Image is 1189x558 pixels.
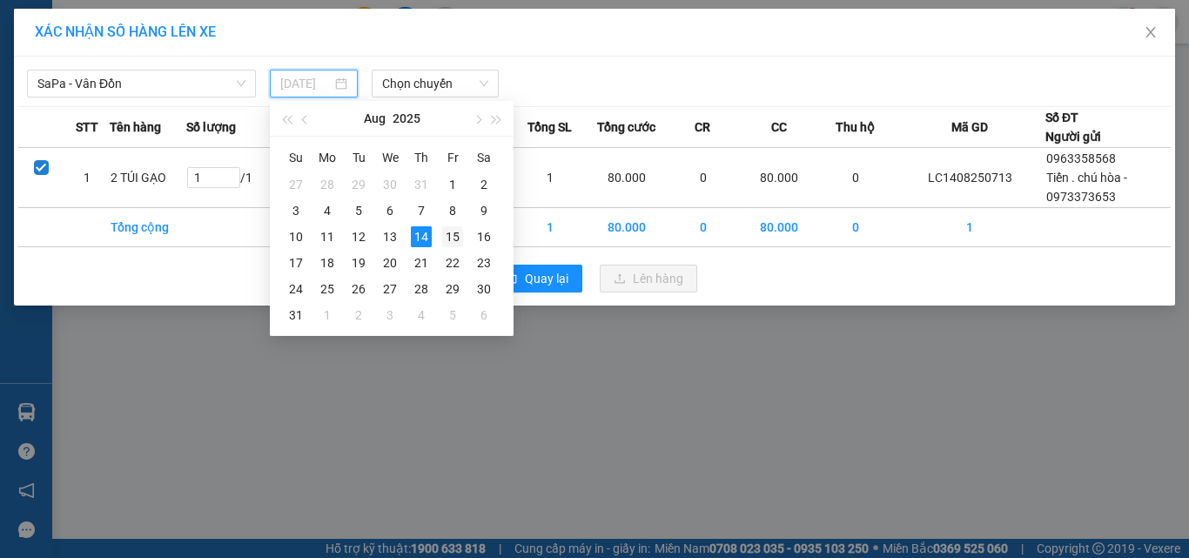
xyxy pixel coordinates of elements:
[588,208,665,247] td: 80.000
[374,144,406,171] th: We
[16,117,167,163] span: Gửi hàng Hạ Long: Hotline:
[600,265,697,292] button: uploadLên hàng
[742,148,818,208] td: 80.000
[285,226,306,247] div: 10
[474,200,494,221] div: 9
[468,198,500,224] td: 2025-08-09
[406,224,437,250] td: 2025-08-14
[468,250,500,276] td: 2025-08-23
[437,198,468,224] td: 2025-08-08
[512,208,588,247] td: 1
[588,148,665,208] td: 80.000
[343,302,374,328] td: 2025-09-02
[280,224,312,250] td: 2025-08-10
[437,144,468,171] th: Fr
[343,198,374,224] td: 2025-08-05
[312,171,343,198] td: 2025-07-28
[37,71,245,97] span: SaPa - Vân Đồn
[343,250,374,276] td: 2025-08-19
[525,269,568,288] span: Quay lại
[380,252,400,273] div: 20
[280,144,312,171] th: Su
[343,171,374,198] td: 2025-07-29
[492,265,582,292] button: rollbackQuay lại
[317,174,338,195] div: 28
[280,276,312,302] td: 2025-08-24
[442,174,463,195] div: 1
[468,302,500,328] td: 2025-09-06
[374,250,406,276] td: 2025-08-20
[442,279,463,299] div: 29
[380,226,400,247] div: 13
[437,276,468,302] td: 2025-08-29
[280,198,312,224] td: 2025-08-03
[437,171,468,198] td: 2025-08-01
[364,101,386,136] button: Aug
[411,305,432,326] div: 4
[186,118,236,137] span: Số lượng
[312,198,343,224] td: 2025-08-04
[437,250,468,276] td: 2025-08-22
[442,252,463,273] div: 22
[110,208,186,247] td: Tổng cộng
[348,305,369,326] div: 2
[1144,25,1158,39] span: close
[817,148,894,208] td: 0
[474,305,494,326] div: 6
[411,252,432,273] div: 21
[348,226,369,247] div: 12
[1046,171,1127,204] span: Tiến . chú hòa - 0973373653
[312,144,343,171] th: Mo
[374,276,406,302] td: 2025-08-27
[374,224,406,250] td: 2025-08-13
[406,144,437,171] th: Th
[442,200,463,221] div: 8
[380,200,400,221] div: 6
[317,200,338,221] div: 4
[512,148,588,208] td: 1
[280,171,312,198] td: 2025-07-27
[836,118,875,137] span: Thu hộ
[343,276,374,302] td: 2025-08-26
[597,118,655,137] span: Tổng cước
[380,305,400,326] div: 3
[406,276,437,302] td: 2025-08-28
[1045,108,1101,146] div: Số ĐT Người gửi
[665,148,742,208] td: 0
[411,279,432,299] div: 28
[468,144,500,171] th: Sa
[1046,151,1116,165] span: 0963358568
[280,250,312,276] td: 2025-08-17
[474,226,494,247] div: 16
[468,276,500,302] td: 2025-08-30
[380,279,400,299] div: 27
[312,276,343,302] td: 2025-08-25
[343,144,374,171] th: Tu
[771,118,787,137] span: CC
[442,305,463,326] div: 5
[527,118,572,137] span: Tổng SL
[343,224,374,250] td: 2025-08-12
[468,171,500,198] td: 2025-08-02
[285,305,306,326] div: 31
[393,101,420,136] button: 2025
[280,302,312,328] td: 2025-08-31
[285,279,306,299] div: 24
[317,279,338,299] div: 25
[695,118,710,137] span: CR
[437,224,468,250] td: 2025-08-15
[285,252,306,273] div: 17
[374,171,406,198] td: 2025-07-30
[380,174,400,195] div: 30
[411,200,432,221] div: 7
[665,208,742,247] td: 0
[312,302,343,328] td: 2025-09-01
[285,174,306,195] div: 27
[18,9,164,46] strong: Công ty TNHH Phúc Xuyên
[312,224,343,250] td: 2025-08-11
[374,302,406,328] td: 2025-09-03
[894,208,1045,247] td: 1
[348,252,369,273] div: 19
[406,250,437,276] td: 2025-08-21
[382,71,489,97] span: Chọn chuyến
